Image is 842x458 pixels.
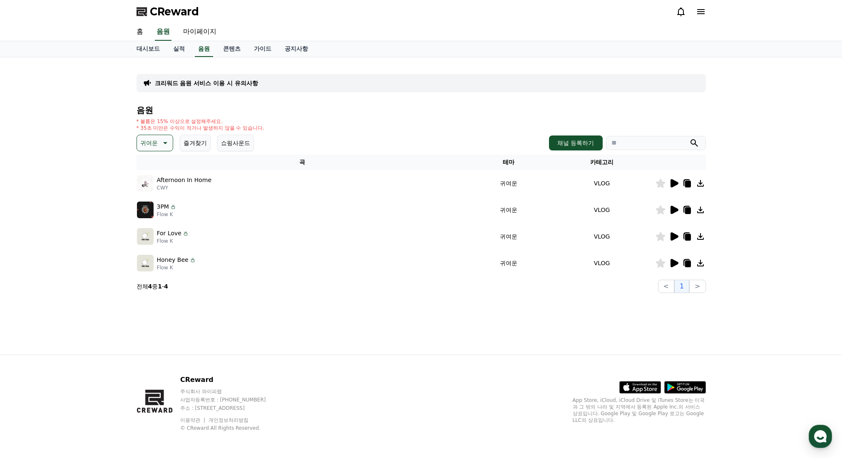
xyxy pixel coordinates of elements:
img: music [137,228,154,245]
td: VLOG [549,250,655,276]
td: 귀여운 [468,170,549,197]
p: Flow K [157,238,189,244]
a: 가이드 [247,41,278,57]
img: music [137,175,154,192]
p: Flow K [157,264,196,271]
a: 이용약관 [180,417,206,423]
img: music [137,202,154,218]
strong: 4 [164,283,168,290]
a: CReward [137,5,199,18]
a: 콘텐츠 [216,41,247,57]
p: 귀여운 [140,137,158,149]
p: 주식회사 와이피랩 [180,388,282,395]
p: CReward [180,375,282,385]
p: 사업자등록번호 : [PHONE_NUMBER] [180,396,282,403]
button: 쇼핑사운드 [217,135,254,151]
td: 귀여운 [468,197,549,223]
p: © CReward All Rights Reserved. [180,425,282,431]
td: VLOG [549,170,655,197]
th: 곡 [137,155,469,170]
button: < [658,280,674,293]
a: 개인정보처리방침 [209,417,248,423]
p: 전체 중 - [137,282,168,291]
img: music [137,255,154,271]
p: Afternoon In Home [157,176,212,185]
a: 마이페이지 [176,23,223,41]
td: VLOG [549,197,655,223]
p: App Store, iCloud, iCloud Drive 및 iTunes Store는 미국과 그 밖의 나라 및 지역에서 등록된 Apple Inc.의 서비스 상표입니다. Goo... [573,397,706,424]
td: 귀여운 [468,250,549,276]
p: * 35초 미만은 수익이 적거나 발생하지 않을 수 있습니다. [137,125,265,131]
p: 3PM [157,202,169,211]
a: 공지사항 [278,41,315,57]
td: VLOG [549,223,655,250]
p: 주소 : [STREET_ADDRESS] [180,405,282,411]
p: For Love [157,229,181,238]
button: 귀여운 [137,135,173,151]
p: * 볼륨은 15% 이상으로 설정해주세요. [137,118,265,125]
span: CReward [150,5,199,18]
h4: 음원 [137,106,706,115]
td: 귀여운 [468,223,549,250]
strong: 4 [148,283,152,290]
button: > [689,280,705,293]
a: 음원 [195,41,213,57]
button: 채널 등록하기 [549,135,602,150]
button: 1 [674,280,689,293]
strong: 1 [158,283,162,290]
a: 실적 [166,41,191,57]
th: 카테고리 [549,155,655,170]
a: 홈 [130,23,150,41]
button: 즐겨찾기 [180,135,211,151]
p: Flow K [157,211,176,218]
a: 대시보드 [130,41,166,57]
th: 테마 [468,155,549,170]
a: 크리워드 음원 서비스 이용 시 유의사항 [155,79,258,87]
p: CWY [157,185,212,191]
p: Honey Bee [157,256,189,264]
a: 음원 [155,23,171,41]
